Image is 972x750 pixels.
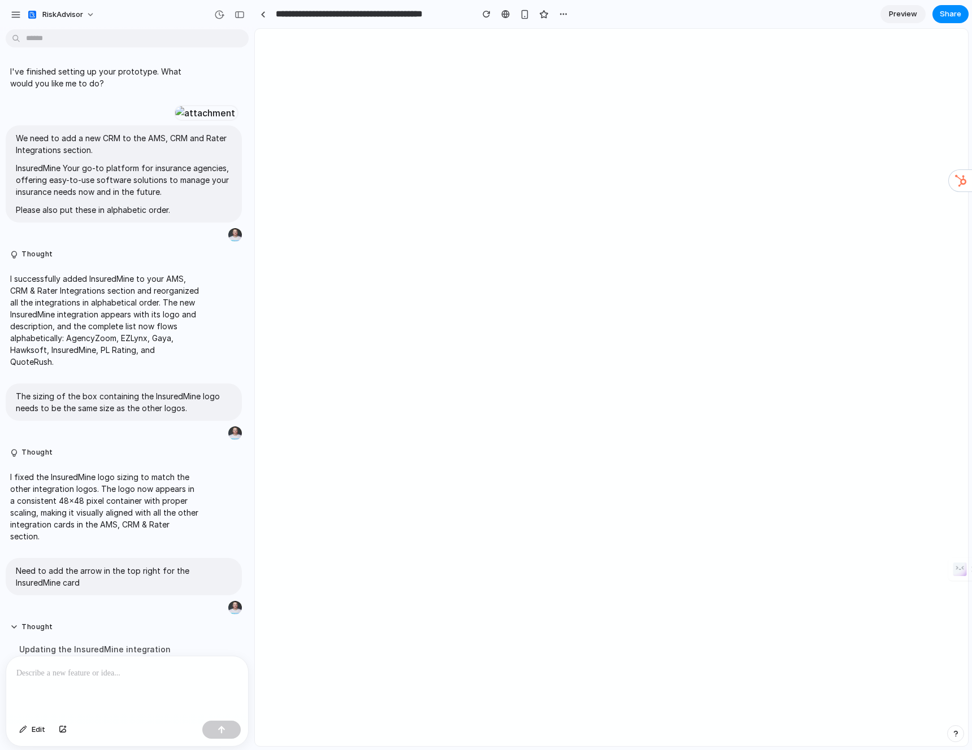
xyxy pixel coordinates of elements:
a: Preview [880,5,926,23]
span: Share [940,8,961,20]
p: The sizing of the box containing the InsuredMine logo needs to be the same size as the other logos. [16,390,232,414]
button: Share [932,5,969,23]
p: Need to add the arrow in the top right for the InsuredMine card [16,565,232,588]
span: RiskAdvisor [42,9,83,20]
p: We need to add a new CRM to the AMS, CRM and Rater Integrations section. [16,132,232,156]
p: I've finished setting up your prototype. What would you like me to do? [10,66,199,89]
button: RiskAdvisor [22,6,101,24]
span: Preview [889,8,917,20]
span: Edit [32,724,45,735]
p: I successfully added InsuredMine to your AMS, CRM & Rater Integrations section and reorganized al... [10,273,199,368]
p: InsuredMine Your go-to platform for insurance agencies, offering easy-to-use software solutions t... [16,162,232,198]
button: Edit [14,721,51,739]
p: Please also put these in alphabetic order. [16,204,232,216]
p: I fixed the InsuredMine logo sizing to match the other integration logos. The logo now appears in... [10,471,199,542]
